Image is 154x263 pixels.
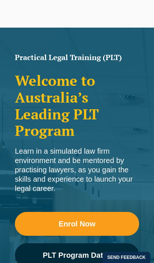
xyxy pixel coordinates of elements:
[15,147,139,193] div: Learn in a simulated law firm environment and be mentored by practising lawyers, as you gain the ...
[43,251,111,259] span: PLT Program Dates
[15,54,139,61] h1: Practical Legal Training (PLT)
[59,220,96,228] span: Enrol Now
[15,212,139,236] a: Enrol Now
[15,72,139,139] h2: Welcome to Australia’s Leading PLT Program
